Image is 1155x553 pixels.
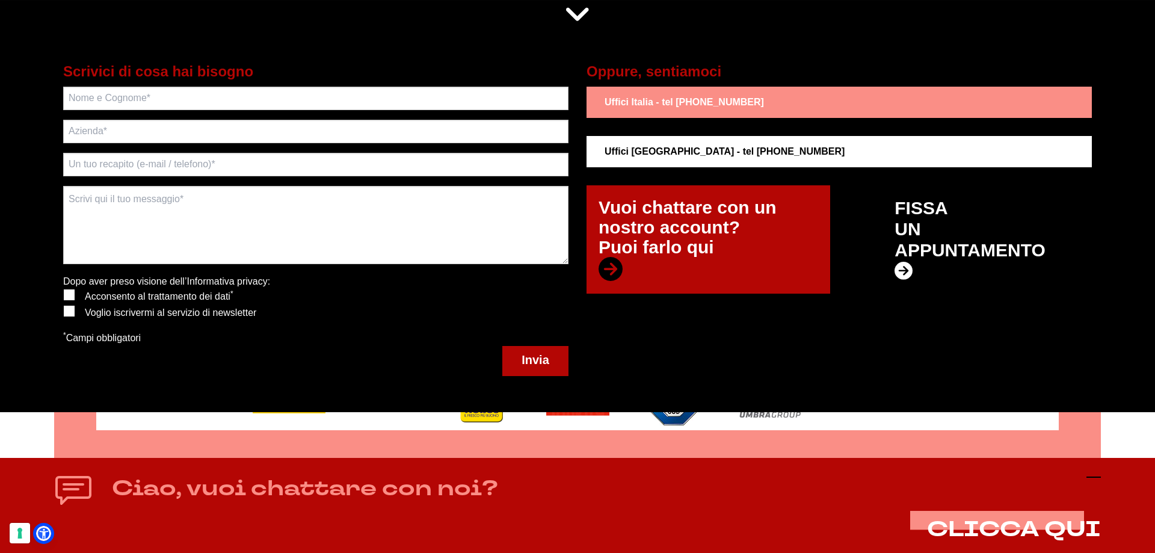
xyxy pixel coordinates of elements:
input: Un tuo recapito (e-mail / telefono)* [63,153,568,176]
p: Dopo aver preso visione dell’ : [63,274,270,289]
a: Vuoi chattare con un nostro account?Puoi farlo qui [587,185,830,294]
p: FISSA UN APPUNTAMENTO [895,197,1046,282]
h5: Oppure, sentiamoci [587,61,1092,82]
h4: Ciao, vuoi chattare con noi? [112,474,498,504]
h5: Scrivici di cosa hai bisogno [63,61,568,82]
span: Acconsento al trattamento dei dati [85,291,233,301]
a: Open Accessibility Menu [36,526,51,541]
a: FISSAUNAPPUNTAMENTO [848,185,1092,294]
button: Invia [502,346,568,376]
strong: Uffici [GEOGRAPHIC_DATA] - tel [PHONE_NUMBER] [605,146,845,156]
a: Informativa privacy [186,276,267,286]
button: Le tue preferenze relative al consenso per le tecnologie di tracciamento [10,523,30,543]
strong: Uffici Italia - tel [PHONE_NUMBER] [605,97,764,107]
input: Azienda* [63,120,568,143]
button: CLICCA QUI [927,518,1101,542]
span: CLICCA QUI [927,515,1101,544]
input: Nome e Cognome* [63,87,568,110]
span: Invia [522,353,549,366]
p: Campi obbligatori [63,330,270,346]
span: Voglio iscrivermi al servizio di newsletter [85,307,256,318]
p: Vuoi chattare con un nostro account? Puoi farlo qui [599,197,818,282]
